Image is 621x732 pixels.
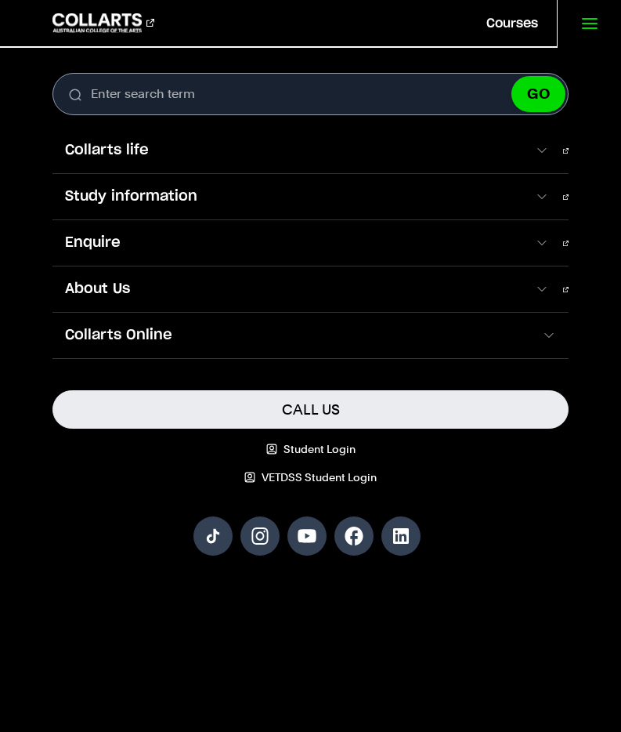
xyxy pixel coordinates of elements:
[52,441,568,457] a: Student Login
[52,390,568,429] a: Call Us
[52,469,568,485] a: VETDSS Student Login
[287,516,327,556] a: Follow us on YouTube
[52,279,534,299] span: About Us
[193,516,233,556] a: Follow us on TikTok
[52,128,568,173] a: Collarts life
[52,13,154,32] div: Go to homepage
[511,76,565,112] button: GO
[52,73,568,115] form: Search
[52,73,568,115] input: Enter search term
[240,516,280,556] a: Follow us on Instagram
[52,187,534,207] span: Study information
[381,516,421,556] a: Follow us on LinkedIn
[52,266,568,312] a: About Us
[52,140,534,161] span: Collarts life
[52,325,540,346] span: Collarts Online
[52,233,534,253] span: Enquire
[52,313,568,358] a: Collarts Online
[52,174,568,219] a: Study information
[334,516,374,556] a: Follow us on Facebook
[52,220,568,266] a: Enquire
